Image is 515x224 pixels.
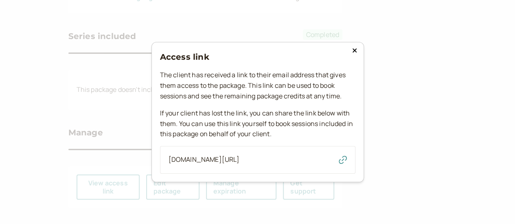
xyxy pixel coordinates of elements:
[160,108,355,140] p: If your client has lost the link, you can share the link below with them. You can use this link y...
[169,154,240,165] span: [DOMAIN_NAME][URL]
[474,185,515,224] iframe: Chat Widget
[160,70,355,102] p: The client has received a link to their email address that gives them access to the package. This...
[160,50,355,63] h3: Access link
